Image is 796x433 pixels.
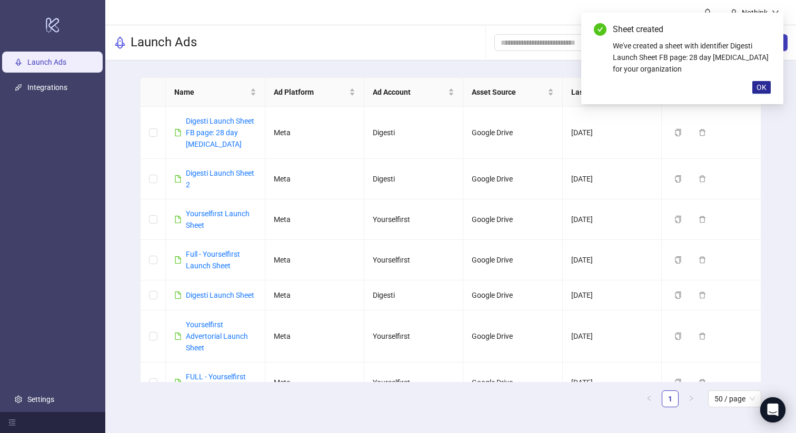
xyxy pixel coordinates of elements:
[27,83,67,92] a: Integrations
[699,291,706,299] span: delete
[364,199,463,240] td: Yourselfirst
[662,391,678,407] a: 1
[641,390,658,407] li: Previous Page
[174,333,182,340] span: file
[186,169,254,189] a: Digesti Launch Sheet 2
[174,216,182,223] span: file
[674,129,682,136] span: copy
[463,362,562,403] td: Google Drive
[563,107,662,159] td: [DATE]
[674,175,682,183] span: copy
[265,159,364,199] td: Meta
[174,86,247,98] span: Name
[463,107,562,159] td: Google Drive
[613,23,771,36] div: Sheet created
[738,7,772,18] div: Nothink
[186,250,240,270] a: Full - Yourselfirst Launch Sheet
[114,36,126,49] span: rocket
[186,117,254,148] a: Digesti Launch Sheet FB page: 28 day [MEDICAL_DATA]
[364,280,463,310] td: Digesti
[8,419,16,426] span: menu-fold
[186,320,248,352] a: Yourselfirst Advertorial Launch Sheet
[364,240,463,280] td: Yourselfirst
[563,78,662,107] th: Last Modified
[174,129,182,136] span: file
[463,240,562,280] td: Google Drive
[674,256,682,264] span: copy
[186,209,250,229] a: Yourselfirst Launch Sheet
[674,216,682,223] span: copy
[472,86,545,98] span: Asset Source
[714,391,755,407] span: 50 / page
[563,199,662,240] td: [DATE]
[752,81,771,94] button: OK
[463,159,562,199] td: Google Drive
[688,395,694,401] span: right
[594,23,606,36] span: check-circle
[265,362,364,403] td: Meta
[174,379,182,386] span: file
[131,34,197,51] h3: Launch Ads
[186,372,246,392] a: FULL - Yourselfirst Launch Sheet
[563,310,662,362] td: [DATE]
[463,280,562,310] td: Google Drive
[364,159,463,199] td: Digesti
[563,280,662,310] td: [DATE]
[699,216,706,223] span: delete
[265,240,364,280] td: Meta
[760,397,785,422] div: Open Intercom Messenger
[373,86,446,98] span: Ad Account
[27,395,54,404] a: Settings
[759,23,771,35] a: Close
[704,8,711,16] span: bell
[699,175,706,183] span: delete
[364,362,463,403] td: Yourselfirst
[674,333,682,340] span: copy
[364,107,463,159] td: Digesti
[27,58,66,66] a: Launch Ads
[772,9,779,16] span: down
[463,78,562,107] th: Asset Source
[364,78,463,107] th: Ad Account
[463,310,562,362] td: Google Drive
[683,390,700,407] li: Next Page
[699,256,706,264] span: delete
[662,390,679,407] li: 1
[674,291,682,299] span: copy
[641,390,658,407] button: left
[265,107,364,159] td: Meta
[699,129,706,136] span: delete
[613,40,771,75] div: We've created a sheet with identifier Digesti Launch Sheet FB page: 28 day [MEDICAL_DATA] for you...
[699,379,706,386] span: delete
[166,78,265,107] th: Name
[563,240,662,280] td: [DATE]
[730,9,738,16] span: user
[463,199,562,240] td: Google Drive
[174,175,182,183] span: file
[274,86,347,98] span: Ad Platform
[674,379,682,386] span: copy
[186,291,254,299] a: Digesti Launch Sheet
[364,310,463,362] td: Yourselfirst
[708,390,761,407] div: Page Size
[265,199,364,240] td: Meta
[563,362,662,403] td: [DATE]
[174,256,182,264] span: file
[683,390,700,407] button: right
[265,78,364,107] th: Ad Platform
[699,333,706,340] span: delete
[174,291,182,299] span: file
[265,280,364,310] td: Meta
[563,159,662,199] td: [DATE]
[265,310,364,362] td: Meta
[571,86,644,98] span: Last Modified
[646,395,652,401] span: left
[757,83,767,92] span: OK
